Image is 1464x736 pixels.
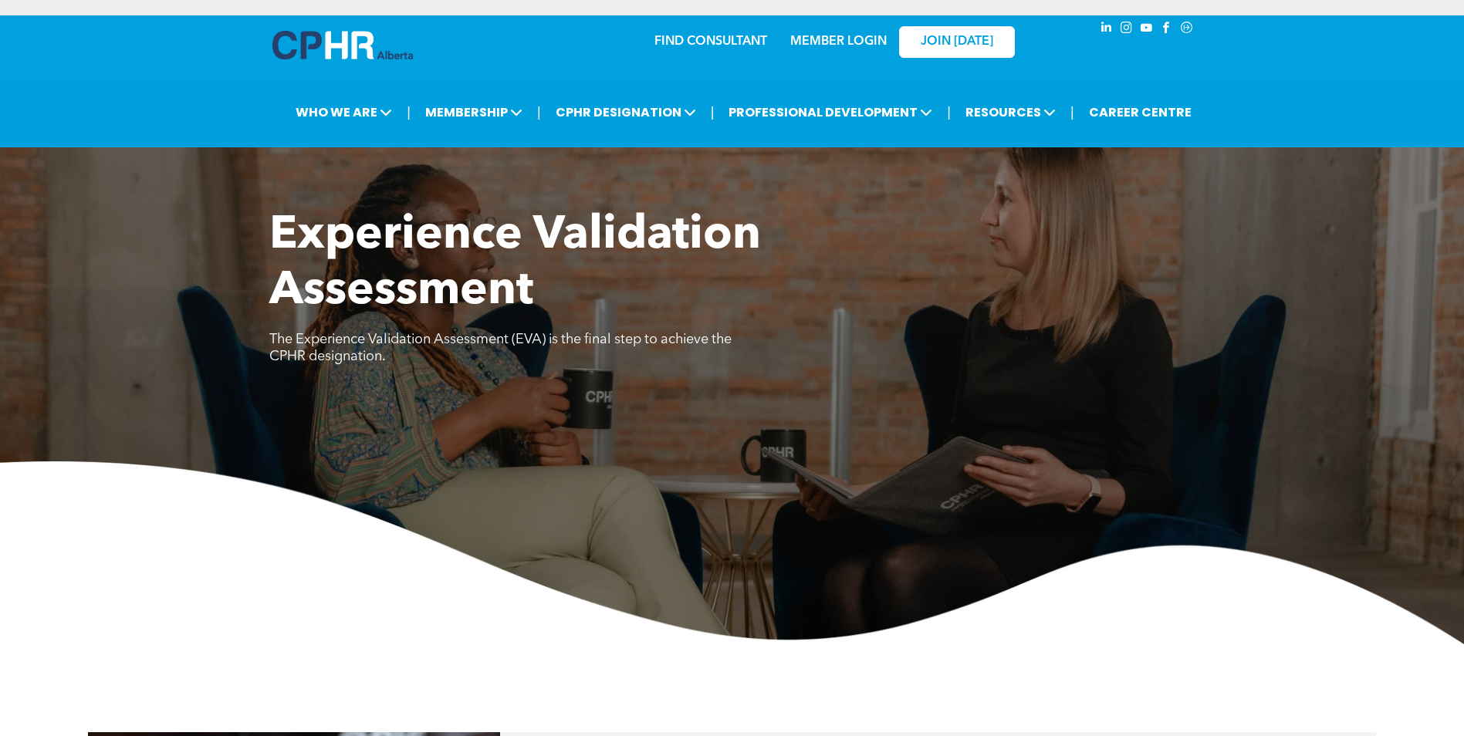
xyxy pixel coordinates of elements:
[1118,19,1135,40] a: instagram
[551,98,701,127] span: CPHR DESIGNATION
[537,96,541,128] li: |
[1084,98,1196,127] a: CAREER CENTRE
[407,96,411,128] li: |
[421,98,527,127] span: MEMBERSHIP
[269,213,761,315] span: Experience Validation Assessment
[654,35,767,48] a: FIND CONSULTANT
[711,96,715,128] li: |
[272,31,413,59] img: A blue and white logo for cp alberta
[1070,96,1074,128] li: |
[291,98,397,127] span: WHO WE ARE
[1158,19,1175,40] a: facebook
[947,96,951,128] li: |
[1178,19,1195,40] a: Social network
[921,35,993,49] span: JOIN [DATE]
[961,98,1060,127] span: RESOURCES
[1138,19,1155,40] a: youtube
[724,98,937,127] span: PROFESSIONAL DEVELOPMENT
[269,333,732,363] span: The Experience Validation Assessment (EVA) is the final step to achieve the CPHR designation.
[1098,19,1115,40] a: linkedin
[790,35,887,48] a: MEMBER LOGIN
[899,26,1015,58] a: JOIN [DATE]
